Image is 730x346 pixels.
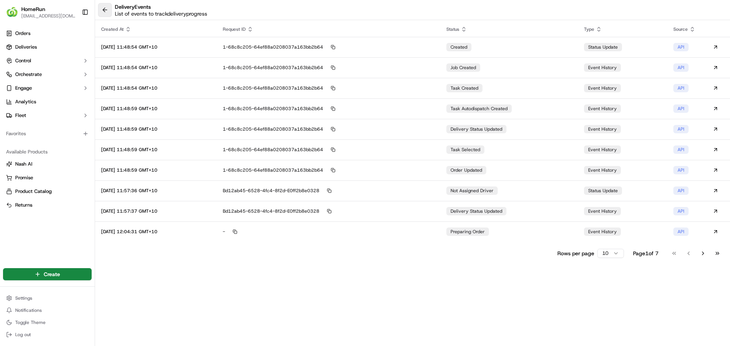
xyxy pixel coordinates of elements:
[20,49,137,57] input: Got a question? Start typing here...
[101,65,211,71] div: [DATE] 11:48:54 GMT+10
[15,188,52,195] span: Product Catalog
[588,147,617,153] span: event history
[223,85,434,92] div: 1-68c8c205-64ef88a0208037a163bb2b64
[115,3,207,11] h2: delivery Events
[588,65,617,71] span: event history
[101,147,211,153] div: [DATE] 11:48:59 GMT+10
[8,30,138,43] p: Welcome 👋
[6,174,89,181] a: Promise
[101,126,211,132] div: [DATE] 11:48:59 GMT+10
[673,145,689,154] div: API
[673,84,689,92] div: API
[3,27,92,39] a: Orders
[76,129,92,134] span: Pylon
[451,229,485,235] span: Preparing Order
[451,126,502,132] span: delivery status updated
[54,128,92,134] a: Powered byPylon
[3,96,92,108] a: Analytics
[6,6,18,18] img: HomeRun
[451,65,476,71] span: job created
[223,126,434,133] div: 1-68c8c205-64ef88a0208037a163bb2b64
[673,125,689,133] div: API
[15,202,32,209] span: Returns
[101,44,211,50] div: [DATE] 11:48:54 GMT+10
[15,174,33,181] span: Promise
[223,64,434,71] div: 1-68c8c205-64ef88a0208037a163bb2b64
[588,208,617,214] span: event history
[72,110,122,118] span: API Documentation
[588,167,617,173] span: event history
[115,10,207,17] p: List of events to track delivery progress
[588,188,618,194] span: status update
[8,73,21,86] img: 1736555255976-a54dd68f-1ca7-489b-9aae-adbdc363a1c4
[223,228,434,235] div: -
[588,106,617,112] span: event history
[5,107,61,121] a: 📗Knowledge Base
[584,26,661,32] div: Type
[15,307,42,313] span: Notifications
[3,293,92,303] button: Settings
[26,80,96,86] div: We're available if you need us!
[3,41,92,53] a: Deliveries
[451,85,478,91] span: task created
[451,208,502,214] span: delivery status updated
[15,30,30,37] span: Orders
[15,161,32,167] span: Nash AI
[673,26,695,32] div: Source
[673,166,689,174] div: API
[588,229,617,235] span: event history
[3,68,92,81] button: Orchestrate
[673,228,689,236] div: API
[61,107,125,121] a: 💻API Documentation
[223,187,434,194] div: bd12ab45-6528-4fc4-8f2d-e0ff2b8e0328
[64,111,70,117] div: 💻
[223,44,434,51] div: 1-68c8c205-64ef88a0208037a163bb2b64
[6,188,89,195] a: Product Catalog
[129,75,138,84] button: Start new chat
[673,63,689,72] div: API
[3,82,92,94] button: Engage
[3,185,92,197] button: Product Catalog
[446,26,572,32] div: Status
[15,319,46,325] span: Toggle Theme
[101,106,211,112] div: [DATE] 11:48:59 GMT+10
[451,147,480,153] span: task selected
[101,167,211,173] div: [DATE] 11:48:59 GMT+10
[3,317,92,328] button: Toggle Theme
[223,26,434,32] div: Request ID
[15,110,58,118] span: Knowledge Base
[451,167,482,173] span: order updated
[673,104,689,113] div: API
[101,85,211,91] div: [DATE] 11:48:54 GMT+10
[673,207,689,215] div: API
[451,44,467,50] span: created
[223,208,434,215] div: bd12ab45-6528-4fc4-8f2d-e0ff2b8e0328
[451,188,494,194] span: not assigned driver
[3,199,92,211] button: Returns
[3,172,92,184] button: Promise
[15,85,32,92] span: Engage
[8,111,14,117] div: 📗
[3,128,92,140] div: Favorites
[15,295,32,301] span: Settings
[15,71,42,78] span: Orchestrate
[588,126,617,132] span: event history
[15,98,36,105] span: Analytics
[673,43,689,51] div: API
[6,202,89,209] a: Returns
[673,186,689,195] div: API
[101,208,211,214] div: [DATE] 11:57:37 GMT+10
[3,146,92,158] div: Available Products
[223,146,434,153] div: 1-68c8c205-64ef88a0208037a163bb2b64
[26,73,125,80] div: Start new chat
[15,112,26,119] span: Fleet
[3,158,92,170] button: Nash AI
[21,5,45,13] button: HomeRun
[3,329,92,340] button: Log out
[3,55,92,67] button: Control
[451,106,508,112] span: task autodispatch created
[3,268,92,280] button: Create
[21,13,76,19] button: [EMAIL_ADDRESS][DOMAIN_NAME]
